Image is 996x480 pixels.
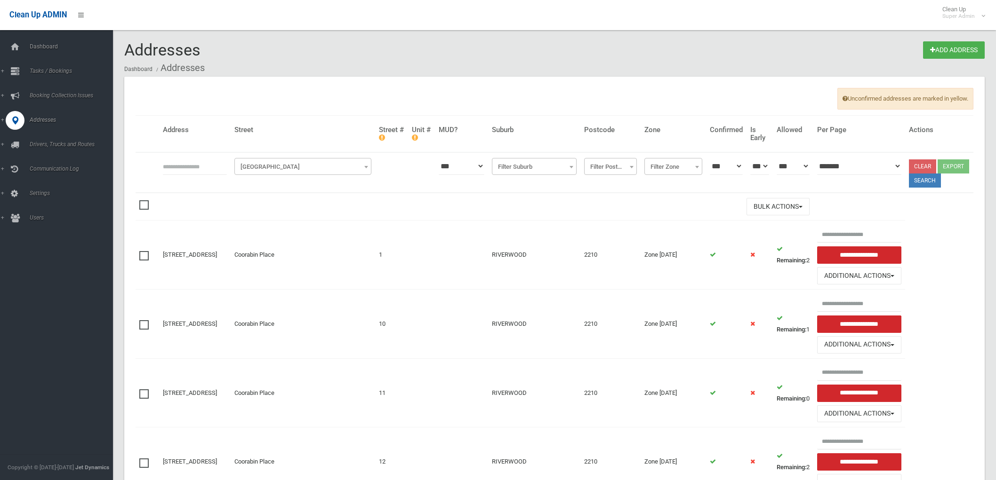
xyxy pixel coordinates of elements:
td: 2210 [580,220,641,290]
td: RIVERWOOD [488,220,580,290]
td: Coorabin Place [231,220,375,290]
h4: Street # [379,126,404,142]
strong: Remaining: [777,257,806,264]
span: Communication Log [27,165,121,172]
td: 10 [375,290,408,359]
td: Coorabin Place [231,358,375,427]
span: Clean Up ADMIN [9,10,67,19]
h4: Suburb [492,126,577,134]
h4: MUD? [439,126,485,134]
td: 0 [773,358,813,427]
td: RIVERWOOD [488,358,580,427]
span: Filter Zone [647,160,700,173]
td: 2 [773,220,813,290]
span: Dashboard [27,43,121,50]
a: Dashboard [124,66,153,72]
td: 2210 [580,358,641,427]
strong: Remaining: [777,395,806,402]
h4: Postcode [584,126,637,134]
button: Additional Actions [817,267,901,284]
button: Search [909,173,941,188]
span: Tasks / Bookings [27,68,121,74]
td: 1 [773,290,813,359]
span: Users [27,214,121,221]
h4: Address [163,126,227,134]
h4: Unit # [412,126,431,142]
td: Coorabin Place [231,290,375,359]
td: 11 [375,358,408,427]
a: [STREET_ADDRESS] [163,458,217,465]
span: Addresses [27,117,121,123]
a: Add Address [923,41,985,59]
span: Clean Up [938,6,984,20]
strong: Jet Dynamics [75,464,109,471]
a: [STREET_ADDRESS] [163,320,217,327]
span: Filter Suburb [494,160,574,173]
td: Zone [DATE] [641,358,706,427]
h4: Confirmed [710,126,743,134]
span: Filter Postcode [584,158,637,175]
a: [STREET_ADDRESS] [163,251,217,258]
span: Addresses [124,40,201,59]
h4: Street [234,126,371,134]
small: Super Admin [942,13,975,20]
a: [STREET_ADDRESS] [163,389,217,396]
span: Settings [27,190,121,197]
td: Zone [DATE] [641,290,706,359]
span: Drivers, Trucks and Routes [27,141,121,148]
span: Filter Street [237,160,369,173]
strong: Remaining: [777,326,806,333]
span: Filter Street [234,158,371,175]
span: Filter Suburb [492,158,577,175]
li: Addresses [154,59,205,77]
h4: Zone [644,126,702,134]
span: Filter Zone [644,158,702,175]
span: Unconfirmed addresses are marked in yellow. [837,88,973,110]
button: Export [938,159,969,173]
h4: Is Early [750,126,769,142]
strong: Remaining: [777,464,806,471]
span: Booking Collection Issues [27,92,121,99]
span: Filter Postcode [586,160,635,173]
h4: Actions [909,126,970,134]
td: Zone [DATE] [641,220,706,290]
td: 1 [375,220,408,290]
button: Bulk Actions [747,198,810,215]
td: 2210 [580,290,641,359]
button: Additional Actions [817,336,901,354]
h4: Per Page [817,126,901,134]
td: RIVERWOOD [488,290,580,359]
button: Additional Actions [817,405,901,423]
span: Copyright © [DATE]-[DATE] [8,464,74,471]
a: Clear [909,159,936,173]
h4: Allowed [777,126,810,134]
